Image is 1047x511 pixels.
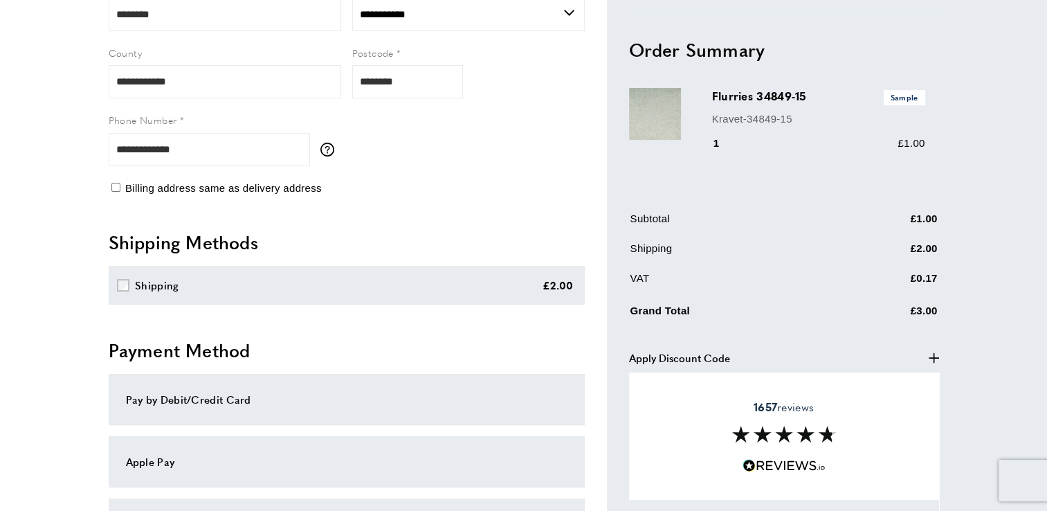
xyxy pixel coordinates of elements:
p: Kravet-34849-15 [712,111,925,127]
span: Phone Number [109,113,177,127]
span: Billing address same as delivery address [125,182,322,194]
td: Subtotal [630,211,841,238]
h2: Shipping Methods [109,230,585,255]
td: £3.00 [842,301,938,330]
strong: 1657 [754,399,777,415]
td: Grand Total [630,301,841,330]
h3: Flurries 34849-15 [712,89,925,105]
h2: Order Summary [629,37,939,62]
td: £0.17 [842,271,938,298]
div: Pay by Debit/Credit Card [126,391,567,408]
div: Shipping [135,277,179,294]
img: Reviews section [732,426,836,442]
span: County [109,46,142,60]
div: Apple Pay [126,454,567,470]
span: reviews [754,400,814,414]
td: VAT [630,271,841,298]
td: £1.00 [842,211,938,238]
img: Reviews.io 5 stars [743,459,826,472]
span: Postcode [352,46,394,60]
div: £2.00 [543,277,574,294]
span: £1.00 [898,138,925,150]
button: More information [320,143,341,156]
h2: Payment Method [109,338,585,363]
input: Billing address same as delivery address [111,183,120,192]
div: 1 [712,136,739,152]
span: Apply Discount Code [629,350,730,366]
span: Sample [884,91,925,105]
td: Shipping [630,241,841,268]
td: £2.00 [842,241,938,268]
img: Flurries 34849-15 [629,89,681,141]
